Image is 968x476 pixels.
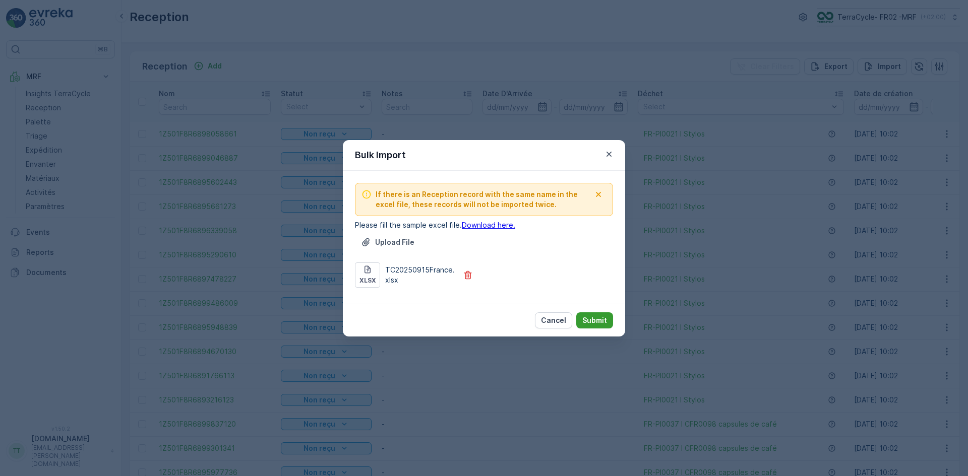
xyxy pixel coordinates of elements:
p: Cancel [541,315,566,325]
p: Bulk Import [355,148,406,162]
span: If there is an Reception record with the same name in the excel file, these records will not be i... [376,189,590,210]
p: Submit [582,315,607,325]
button: Submit [576,312,613,328]
p: xlsx [359,277,376,285]
p: Please fill the sample excel file. [355,220,613,230]
p: TC20250915France.xlsx [385,265,457,285]
a: Download here. [462,221,515,229]
p: Upload File [375,237,414,247]
button: Cancel [535,312,572,328]
button: Upload File [355,234,420,250]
